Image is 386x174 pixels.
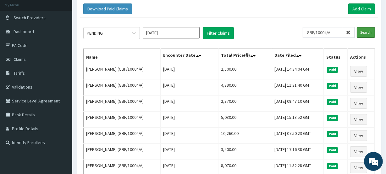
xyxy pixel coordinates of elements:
[87,30,103,36] div: PENDING
[218,49,272,63] th: Total Price(₦)
[161,144,218,160] td: [DATE]
[218,144,272,160] td: 3,400.00
[327,115,338,121] span: Paid
[14,29,34,34] span: Dashboard
[272,96,323,112] td: [DATE] 08:47:10 GMT
[327,131,338,137] span: Paid
[161,49,218,63] th: Encounter Date
[272,79,323,96] td: [DATE] 11:31:40 GMT
[161,128,218,144] td: [DATE]
[327,83,338,89] span: Paid
[272,63,323,79] td: [DATE] 14:34:04 GMT
[161,112,218,128] td: [DATE]
[14,70,25,76] span: Tariffs
[327,99,338,105] span: Paid
[84,49,161,63] th: Name
[348,3,375,14] a: Add Claim
[327,147,338,153] span: Paid
[103,3,118,18] div: Minimize live chat window
[3,111,120,133] textarea: Type your message and hit 'Enter'
[272,128,323,144] td: [DATE] 07:50:23 GMT
[218,112,272,128] td: 5,030.00
[272,49,323,63] th: Date Filed
[161,79,218,96] td: [DATE]
[36,49,87,113] span: We're online!
[12,32,25,47] img: d_794563401_company_1708531726252_794563401
[14,56,26,62] span: Claims
[350,66,367,77] a: View
[350,130,367,141] a: View
[323,49,347,63] th: Status
[327,163,338,169] span: Paid
[84,96,161,112] td: [PERSON_NAME] (GBF/10004/A)
[203,27,234,39] button: Filter Claims
[218,63,272,79] td: 2,500.00
[161,96,218,112] td: [DATE]
[14,15,46,20] span: Switch Providers
[327,67,338,72] span: Paid
[84,144,161,160] td: [PERSON_NAME] (GBF/10004/A)
[350,98,367,109] a: View
[84,79,161,96] td: [PERSON_NAME] (GBF/10004/A)
[350,162,367,173] a: View
[357,27,375,38] input: Search
[350,82,367,93] a: View
[350,114,367,125] a: View
[347,49,375,63] th: Actions
[272,112,323,128] td: [DATE] 15:13:52 GMT
[350,146,367,157] a: View
[218,79,272,96] td: 4,390.00
[83,3,132,14] button: Download Paid Claims
[218,96,272,112] td: 2,370.00
[84,63,161,79] td: [PERSON_NAME] (GBF/10004/A)
[84,128,161,144] td: [PERSON_NAME] (GBF/10004/A)
[272,144,323,160] td: [DATE] 17:16:38 GMT
[33,35,106,43] div: Chat with us now
[303,27,342,38] input: Search by HMO ID
[218,128,272,144] td: 10,260.00
[84,112,161,128] td: [PERSON_NAME] (GBF/10004/A)
[161,63,218,79] td: [DATE]
[143,27,200,38] input: Select Month and Year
